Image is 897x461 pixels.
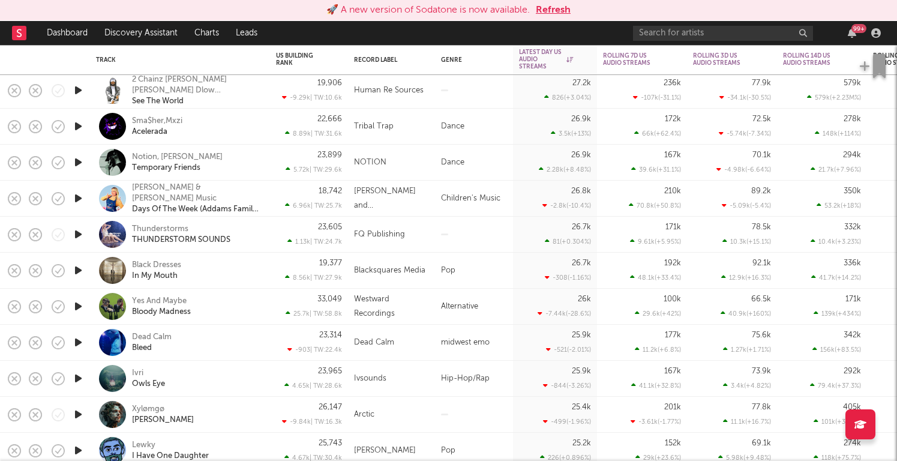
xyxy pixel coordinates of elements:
div: 294k [843,151,861,159]
div: 70.8k ( +50.8 % ) [629,202,681,209]
div: THUNDERSTORM SOUNDS [132,235,230,246]
div: 77.8k [752,403,771,411]
div: Rolling 14D US Audio Streams [783,52,843,67]
div: -34.1k ( -30.5 % ) [719,94,771,101]
div: 26.8k [571,187,591,195]
div: 21.7k ( +7.96 % ) [811,166,861,173]
div: 23,314 [319,331,342,339]
div: 274k [844,439,861,447]
div: 4.65k | TW: 28.6k [276,382,342,390]
div: -5.74k ( -7.34 % ) [719,130,771,137]
div: 25,743 [319,439,342,447]
div: 1.27k ( +1.71 % ) [723,346,771,354]
div: 11.1k ( +16.7 % ) [723,418,771,426]
div: Thunderstorms [132,224,188,235]
div: 1.13k | TW: 24.7k [276,238,342,246]
button: 99+ [848,28,856,38]
div: 39.6k ( +31.1 % ) [631,166,681,173]
a: Days Of The Week (Addams Family Parody) [132,204,261,215]
div: -5.09k ( -5.4 % ) [722,202,771,209]
div: 192k [664,259,681,267]
div: 66k ( +62.4 % ) [634,130,681,137]
div: 2.28k ( +8.48 % ) [539,166,591,173]
div: Blacksquares Media [354,264,425,278]
div: 79.4k ( +37.3 % ) [810,382,861,390]
div: 12.9k ( +16.3 % ) [721,274,771,282]
div: Tribal Trap [354,119,394,134]
div: 210k [664,187,681,195]
input: Search for artists [633,26,813,41]
a: Dashboard [38,21,96,45]
div: 332k [844,223,861,231]
div: 25.2k [572,439,591,447]
a: Bloody Madness [132,307,191,318]
div: Record Label [354,56,411,64]
a: Dead Calm [132,332,172,343]
div: 826 ( +3.04 % ) [544,94,591,101]
div: Dead Calm [354,336,394,350]
a: Xylømgø [132,404,164,415]
div: Arctic [354,408,374,422]
div: 66.5k [751,295,771,303]
div: -3.61k ( -1.77 % ) [631,418,681,426]
div: 8.89k | TW: 31.6k [276,130,342,137]
div: 69.1k [752,439,771,447]
div: 29.6k ( +42 % ) [635,310,681,318]
div: 40.9k ( +160 % ) [721,310,771,318]
div: 89.2k [751,187,771,195]
button: Refresh [536,3,571,17]
a: Charts [186,21,227,45]
div: 201k [664,403,681,411]
div: 26.7k [572,259,591,267]
div: [PERSON_NAME] [132,415,194,426]
div: Dance [435,145,513,181]
div: In My Mouth [132,271,178,282]
a: Black Dresses [132,260,181,271]
div: -903 | TW: 22.4k [276,346,342,354]
div: [PERSON_NAME] [354,444,416,458]
a: See The World [132,96,184,107]
div: 26k [578,295,591,303]
div: 33,049 [317,295,342,303]
div: midwest emo [435,325,513,361]
div: 139k ( +434 % ) [814,310,861,318]
div: Children's Music [435,181,513,217]
a: Leads [227,21,266,45]
a: 2 Chainz [PERSON_NAME] [PERSON_NAME] Dlow [PERSON_NAME] [132,74,261,96]
div: 579k [844,79,861,87]
div: 6.96k | TW: 25.7k [276,202,342,209]
div: 3.5k ( +13 % ) [551,130,591,137]
div: 177k [665,331,681,339]
a: Notion, [PERSON_NAME] [132,152,223,163]
div: 23,965 [318,367,342,375]
div: Pop [435,253,513,289]
div: 156k ( +83.5 % ) [812,346,861,354]
div: 92.1k [752,259,771,267]
div: 171k [845,295,861,303]
div: 81 ( +0.304 % ) [545,238,591,246]
a: Discovery Assistant [96,21,186,45]
div: -2.8k ( -10.4 % ) [542,202,591,209]
div: 41.7k ( +14.2 % ) [811,274,861,282]
div: Sma$her,Mxzi [132,116,182,127]
a: [PERSON_NAME] & [PERSON_NAME] Music [132,182,261,204]
div: 🚀 A new version of Sodatone is now available. [326,3,530,17]
div: -308 ( -1.16 % ) [545,274,591,282]
div: 23,605 [318,223,342,231]
div: -9.84k | TW: 16.3k [276,418,342,426]
div: Hip-Hop/Rap [435,361,513,397]
div: 23,899 [317,151,342,159]
div: 72.5k [752,115,771,123]
div: FQ Publishing [354,227,405,242]
a: Bleed [132,343,152,354]
div: Human Re Sources [354,83,424,98]
div: Yes And Maybe [132,296,187,307]
div: NOTION [354,155,386,170]
div: 10.4k ( +3.23 % ) [811,238,861,246]
div: Ivsounds [354,372,386,386]
a: Owls Eye [132,379,165,390]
